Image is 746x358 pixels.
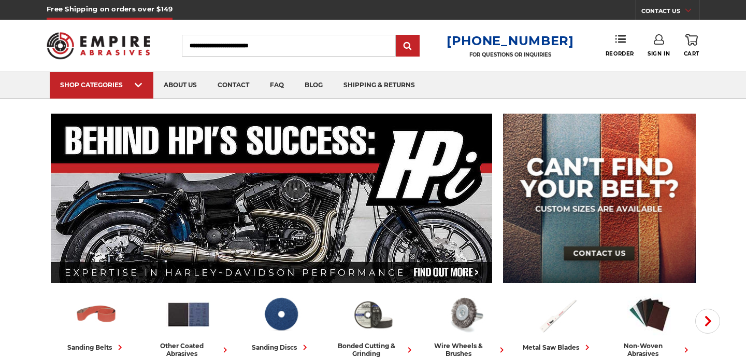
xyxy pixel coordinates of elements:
[684,50,699,57] span: Cart
[627,292,672,337] img: Non-woven Abrasives
[147,342,231,357] div: other coated abrasives
[608,292,692,357] a: non-woven abrasives
[239,292,323,353] a: sanding discs
[166,292,211,337] img: Other Coated Abrasives
[333,72,425,99] a: shipping & returns
[207,72,260,99] a: contact
[515,292,599,353] a: metal saw blades
[350,292,396,337] img: Bonded Cutting & Grinding
[606,34,634,57] a: Reorder
[260,72,294,99] a: faq
[51,114,493,283] img: Banner for an interview featuring Horsepower Inc who makes Harley performance upgrades featured o...
[442,292,488,337] img: Wire Wheels & Brushes
[252,342,310,353] div: sanding discs
[67,342,125,353] div: sanding belts
[695,309,720,334] button: Next
[641,5,699,20] a: CONTACT US
[258,292,304,337] img: Sanding Discs
[684,34,699,57] a: Cart
[447,51,574,58] p: FOR QUESTIONS OR INQUIRIES
[54,292,138,353] a: sanding belts
[503,114,696,283] img: promo banner for custom belts.
[423,292,507,357] a: wire wheels & brushes
[47,25,150,66] img: Empire Abrasives
[153,72,207,99] a: about us
[331,292,415,357] a: bonded cutting & grinding
[147,292,231,357] a: other coated abrasives
[423,342,507,357] div: wire wheels & brushes
[294,72,333,99] a: blog
[608,342,692,357] div: non-woven abrasives
[74,292,119,337] img: Sanding Belts
[606,50,634,57] span: Reorder
[331,342,415,357] div: bonded cutting & grinding
[523,342,593,353] div: metal saw blades
[60,81,143,89] div: SHOP CATEGORIES
[535,292,580,337] img: Metal Saw Blades
[447,33,574,48] a: [PHONE_NUMBER]
[397,36,418,57] input: Submit
[648,50,670,57] span: Sign In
